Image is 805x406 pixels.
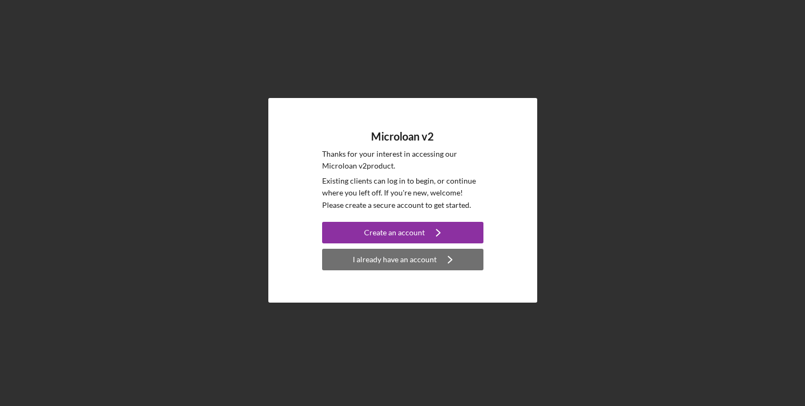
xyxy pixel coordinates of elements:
p: Existing clients can log in to begin, or continue where you left off. If you're new, welcome! Ple... [322,175,483,211]
p: Thanks for your interest in accessing our Microloan v2 product. [322,148,483,172]
div: Create an account [364,222,425,243]
h4: Microloan v2 [371,130,434,143]
button: I already have an account [322,249,483,270]
div: I already have an account [353,249,437,270]
a: Create an account [322,222,483,246]
button: Create an account [322,222,483,243]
